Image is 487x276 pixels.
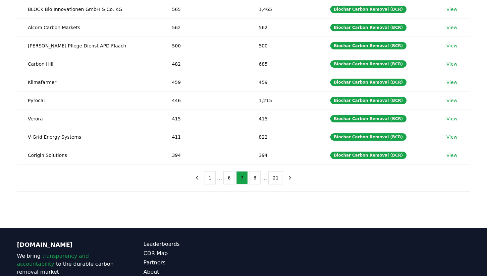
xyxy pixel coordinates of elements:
[330,42,406,49] div: Biochar Carbon Removal (BCR)
[330,133,406,141] div: Biochar Carbon Removal (BCR)
[191,171,203,184] button: previous page
[330,24,406,31] div: Biochar Carbon Removal (BCR)
[17,128,161,146] td: V-Grid Energy Systems
[223,171,235,184] button: 6
[284,171,296,184] button: next page
[330,60,406,68] div: Biochar Carbon Removal (BCR)
[330,115,406,122] div: Biochar Carbon Removal (BCR)
[161,109,248,128] td: 415
[248,73,320,91] td: 459
[204,171,216,184] button: 1
[17,252,117,276] p: We bring to the durable carbon removal market
[447,134,458,140] a: View
[161,91,248,109] td: 446
[248,18,320,36] td: 562
[17,91,161,109] td: Pyrocal
[161,55,248,73] td: 482
[161,128,248,146] td: 411
[17,18,161,36] td: Alcom Carbon Markets
[17,146,161,164] td: Corigin Solutions
[248,36,320,55] td: 500
[161,18,248,36] td: 562
[236,171,248,184] button: 7
[330,97,406,104] div: Biochar Carbon Removal (BCR)
[447,152,458,159] a: View
[17,73,161,91] td: Klimafarmer
[17,36,161,55] td: [PERSON_NAME] Pflege Dienst APD Flaach
[17,253,89,267] span: transparency and accountability
[447,42,458,49] a: View
[330,6,406,13] div: Biochar Carbon Removal (BCR)
[248,55,320,73] td: 685
[161,36,248,55] td: 500
[330,152,406,159] div: Biochar Carbon Removal (BCR)
[447,6,458,13] a: View
[143,249,243,257] a: CDR Map
[447,97,458,104] a: View
[330,79,406,86] div: Biochar Carbon Removal (BCR)
[161,146,248,164] td: 394
[268,171,283,184] button: 21
[248,128,320,146] td: 822
[248,91,320,109] td: 1,215
[143,268,243,276] a: About
[17,55,161,73] td: Carbon Hill
[249,171,261,184] button: 8
[248,146,320,164] td: 394
[447,61,458,67] a: View
[17,109,161,128] td: Verora
[217,174,222,182] li: ...
[143,259,243,267] a: Partners
[161,73,248,91] td: 459
[17,240,117,249] p: [DOMAIN_NAME]
[447,24,458,31] a: View
[143,240,243,248] a: Leaderboards
[447,79,458,86] a: View
[248,109,320,128] td: 415
[262,174,267,182] li: ...
[447,115,458,122] a: View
